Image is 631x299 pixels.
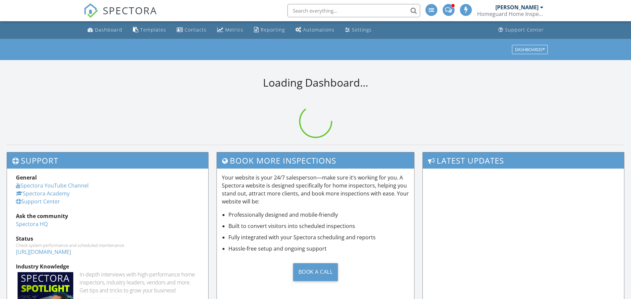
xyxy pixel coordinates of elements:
[215,24,246,36] a: Metrics
[16,235,199,243] div: Status
[130,24,169,36] a: Templates
[225,27,243,33] div: Metrics
[222,258,409,286] a: Book a Call
[228,233,409,241] li: Fully integrated with your Spectora scheduling and reports
[185,27,207,33] div: Contacts
[95,27,122,33] div: Dashboard
[103,3,157,17] span: SPECTORA
[343,24,374,36] a: Settings
[496,24,546,36] a: Support Center
[16,220,48,228] a: Spectora HQ
[293,263,338,281] div: Book a Call
[228,245,409,253] li: Hassle-free setup and ongoing support
[261,27,285,33] div: Reporting
[174,24,209,36] a: Contacts
[495,4,538,11] div: [PERSON_NAME]
[16,243,199,248] div: Check system performance and scheduled maintenance.
[140,27,166,33] div: Templates
[423,152,624,169] h3: Latest Updates
[80,270,199,294] div: In-depth interviews with high-performance home inspectors, industry leaders, vendors and more. Ge...
[16,174,37,181] strong: General
[352,27,372,33] div: Settings
[16,262,199,270] div: Industry Knowledge
[293,24,337,36] a: Automations (Advanced)
[7,152,208,169] h3: Support
[251,24,287,36] a: Reporting
[16,190,70,197] a: Spectora Academy
[287,4,420,17] input: Search everything...
[16,182,89,189] a: Spectora YouTube Channel
[303,27,335,33] div: Automations
[477,11,543,17] div: Homeguard Home Inspections LLC
[515,47,545,52] div: Dashboards
[228,211,409,219] li: Professionally designed and mobile-friendly
[16,198,60,205] a: Support Center
[85,24,125,36] a: Dashboard
[84,9,157,23] a: SPECTORA
[505,27,544,33] div: Support Center
[217,152,414,169] h3: Book More Inspections
[16,212,199,220] div: Ask the community
[222,174,409,205] p: Your website is your 24/7 salesperson—make sure it’s working for you. A Spectora website is desig...
[228,222,409,230] li: Built to convert visitors into scheduled inspections
[16,248,71,256] a: [URL][DOMAIN_NAME]
[84,3,98,18] img: The Best Home Inspection Software - Spectora
[512,45,548,54] button: Dashboards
